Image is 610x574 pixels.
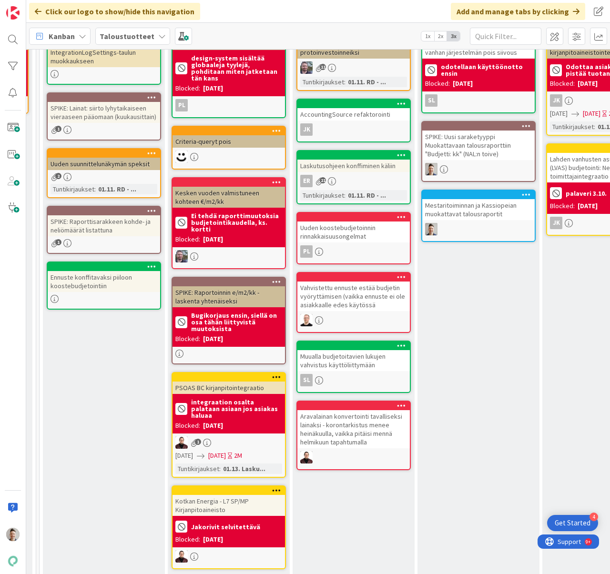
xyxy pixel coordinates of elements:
div: Käyttöliittymä IntegrationLogSettings-taulun muokkaukseen [48,38,160,67]
a: Uuden koostebudjetoinnin rinnakkaisuusongelmatPL [296,212,411,264]
span: Support [20,1,43,13]
span: : [219,463,221,474]
div: Blocked: [550,201,575,211]
div: 01.11. RD - ... [346,77,388,87]
div: Vahvistettu ennuste estää budjetin vyöryttämisen (vaikka ennuste ei ole asiakkaalle edes käytössä [297,282,410,311]
div: [DATE] [578,201,598,211]
a: Mestaritoiminnan ja Kassiopeian muokattavat talousraportitTN [421,190,536,242]
span: 1 [195,439,201,445]
div: Blocked: [550,79,575,89]
b: Jakorivit selvitettävä [191,524,260,530]
span: 21 [320,177,326,183]
div: SPIKE: Lainat: siirto lyhytaikaiseen vieraaseen pääomaan (kuukausittain) [48,102,160,123]
a: Kotkan Energia - L7 SP/MP KirjanpitoaineistoJakorivit selvitettäväBlocked:[DATE]AA [172,485,286,569]
div: Uuden koostebudjetoinnin rinnakkaisuusongelmat [297,213,410,242]
div: JK [550,217,562,229]
img: TN [425,163,437,175]
div: Tuntikirjaukset [175,463,219,474]
div: ER [300,175,313,187]
div: 9+ [48,4,53,11]
div: Blocked: [175,234,200,244]
div: JK [297,123,410,136]
img: AA [175,436,188,449]
div: Blocked: [175,421,200,431]
a: Ennuste konffitavaksi piiloon koostebudjetointiin [47,262,161,310]
a: PSOAS BC kirjanpitointegraatiointegraation osalta palataan asiaan jos asiakas haluaaBlocked:[DATE... [172,372,286,478]
img: MH [175,151,188,163]
div: Aravalainan konvertointi tavalliseksi lainaksi - korontarkistus menee heinäkuulla, vaikka pitäisi... [297,402,410,448]
img: AA [175,550,188,563]
b: Taloustuotteet [100,31,154,41]
div: [DATE] [453,79,473,89]
div: Add and manage tabs by clicking [451,3,585,20]
b: design-system sisältää globaaleja tyylejä, pohditaan miten jatketaan tän kans [191,55,282,81]
div: [DATE] [203,334,223,344]
a: SPIKE: Raportoinnin e/m2/kk -laskenta yhtenäiseksiBugikorjaus ensin, siellä on osa tähän liittyvi... [172,277,286,364]
a: Kesken vuoden valmistuneen kohteen €/m2/kkEi tehdä raporttimuutoksia budjetointikaudella, ks. kor... [172,177,286,269]
span: 1x [421,31,434,41]
a: SPIKE: Uusi saraketyyppi Muokattavaan talousraporttiin "Budjetti: kk" (NAL:n toive)TN [421,121,536,182]
div: Uuden suunnittelunäkymän speksit [48,149,160,170]
div: SPIKE: Raporttisarakkeen kohde- ja neliömäärät listattuna [48,207,160,236]
b: Bugikorjaus ensin, siellä on osa tähän liittyvistä muutoksista [191,312,282,332]
div: Mestaritoiminnan ja Kassiopeian muokattavat talousraportit [422,191,535,220]
div: [DATE] [203,421,223,431]
div: Criteria-queryt pois [173,127,285,148]
div: 01.11. RD - ... [346,190,388,201]
div: Blocked: [175,334,200,344]
div: PL [175,99,188,111]
span: [DATE] [175,451,193,461]
b: palaveri 3.10. [566,190,607,197]
div: Blocked: [175,83,200,93]
span: 1 [55,126,61,132]
div: sl [422,94,535,107]
a: Elinkaaritapahtumat protoinvestoinneiksiTKTuntikirjaukset:01.11. RD - ... [296,28,411,91]
div: SPIKE: Raporttisarakkeen kohde- ja neliömäärät listattuna [48,215,160,236]
div: ER [297,175,410,187]
div: 2M [234,451,242,461]
div: Blocked: [175,534,200,544]
div: 4 [590,513,598,521]
div: TN [422,223,535,235]
div: Aravalainan konvertointi tavalliseksi lainaksi - korontarkistus menee heinäkuulla, vaikka pitäisi... [297,410,410,448]
div: sl [425,94,437,107]
img: TN [425,223,437,235]
a: Uuden suunnittelunäkymän speksitTuntikirjaukset:01.11. RD - ... [47,148,161,198]
div: Uuden koostebudjetoinnin rinnakkaisuusongelmat [297,222,410,242]
div: PSOAS BC kirjanpitointegraatio [173,373,285,394]
img: Visit kanbanzone.com [6,6,20,20]
div: AA [297,451,410,463]
div: Laskutusohjeen konffiminen käliin [297,160,410,172]
div: JK [550,94,562,107]
div: Kotkan Energia - L7 SP/MP Kirjanpitoaineisto [173,486,285,516]
span: [DATE] [583,109,600,119]
span: 11 [320,64,326,70]
span: : [94,184,96,194]
div: TK [173,250,285,262]
div: PL [300,245,313,258]
div: SPIKE: Uusi saraketyyppi Muokattavaan talousraporttiin "Budjetti: kk" (NAL:n toive) [422,131,535,160]
div: JK [300,123,313,136]
b: integraation osalta palataan asiaan jos asiakas haluaa [191,399,282,419]
div: Kesken vuoden valmistuneen kohteen €/m2/kk [173,187,285,208]
div: Blocked: [425,79,450,89]
span: [DATE] [208,451,226,461]
a: SPIKE: Lainat: siirto lyhytaikaiseen vieraaseen pääomaan (kuukausittain) [47,92,161,141]
a: Käyttöliittymä IntegrationLogSettings-taulun muokkaukseen [47,28,161,85]
div: Mestaritoiminnan ja Kassiopeian muokattavat talousraportit [422,199,535,220]
div: SPIKE: Raportoinnin e/m2/kk -laskenta yhtenäiseksi [173,278,285,307]
div: MH [173,151,285,163]
img: TK [175,250,188,262]
a: AccountingSource refaktorointiJK [296,99,411,142]
div: Laskutusohjeen konffiminen käliin [297,151,410,172]
div: Ennuste konffitavaksi piiloon koostebudjetointiin [48,271,160,292]
span: 1 [55,239,61,245]
a: Roolipohjainen käyttäjänhallinta: vanhan järjestelmän pois siivousodotellaan käyttöönotto ensinBl... [421,28,536,113]
div: Tuntikirjaukset [300,190,344,201]
div: Kesken vuoden valmistuneen kohteen €/m2/kk [173,178,285,208]
div: Tuntikirjaukset [300,77,344,87]
div: 01.13. Lasku... [221,463,268,474]
a: Päivitetään design-systemdesign-system sisältää globaaleja tyylejä, pohditaan miten jatketaan tän... [172,28,286,118]
div: [DATE] [203,83,223,93]
div: Tuntikirjaukset [51,184,94,194]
